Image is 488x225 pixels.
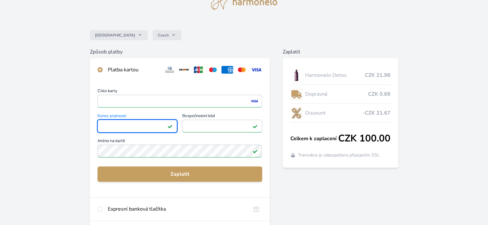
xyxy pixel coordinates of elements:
img: Platné pole [253,124,258,129]
img: visa.svg [250,66,262,74]
span: [GEOGRAPHIC_DATA] [95,33,135,38]
iframe: Iframe pro bezpečnostní kód [185,122,259,131]
img: DETOX_se_stinem_x-lo.jpg [290,67,303,83]
img: diners.svg [164,66,176,74]
span: CZK 100.00 [338,133,390,144]
button: Czech [153,30,181,40]
span: -CZK 21.67 [363,109,390,117]
button: Zaplatit [98,166,262,182]
img: amex.svg [221,66,233,74]
iframe: Iframe pro datum vypršení platnosti [100,122,174,131]
span: Harmonelo Detox [305,71,364,79]
span: Dopravné [305,90,368,98]
span: Konec platnosti [98,114,177,120]
span: CZK 21.98 [365,71,390,79]
div: Expresní banková tlačítka [108,205,245,213]
img: discount-lo.png [290,105,303,121]
div: Platba kartou [108,66,158,74]
span: Jméno na kartě [98,139,262,145]
iframe: Iframe pro číslo karty [100,97,259,106]
img: Platné pole [253,149,258,154]
img: mc.svg [236,66,248,74]
img: jcb.svg [193,66,204,74]
span: CZK 0.69 [368,90,390,98]
span: Discount [305,109,362,117]
span: Czech [158,33,169,38]
img: maestro.svg [207,66,219,74]
img: delivery-lo.png [290,86,303,102]
button: [GEOGRAPHIC_DATA] [90,30,148,40]
input: Jméno na kartěPlatné pole [98,145,262,157]
span: Bezpečnostní kód [182,114,262,120]
span: Celkem k zaplacení [290,135,338,142]
img: discover.svg [178,66,190,74]
img: visa [250,98,259,104]
span: Číslo karty [98,89,262,95]
h6: Zaplatit [283,48,398,56]
img: Platné pole [167,124,173,129]
span: Transakce je zabezpečena připojením SSL [298,152,380,158]
img: onlineBanking_CZ.svg [250,205,262,213]
span: Zaplatit [103,170,257,178]
h6: Způsob platby [90,48,270,56]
